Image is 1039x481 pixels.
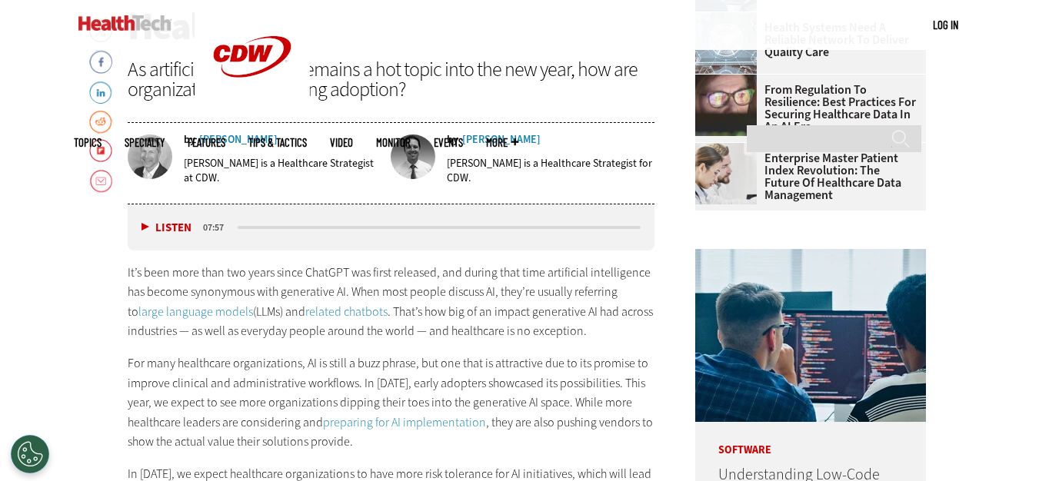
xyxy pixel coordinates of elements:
img: Home [78,15,172,31]
button: Open Preferences [11,435,49,473]
div: media player [128,204,655,250]
a: Enterprise Master Patient Index Revolution: The Future of Healthcare Data Management [695,152,917,201]
p: It’s been more than two years since ChatGPT was first released, and during that time artificial i... [128,263,655,341]
a: MonITor [376,137,411,148]
span: More [486,137,518,148]
a: CDW [195,101,310,118]
a: Tips & Tactics [248,137,307,148]
a: Log in [933,18,958,32]
p: [PERSON_NAME] is a Healthcare Strategist at CDW. [184,156,381,185]
div: Cookies Settings [11,435,49,473]
a: medical researchers look at data on desktop monitor [695,143,764,155]
a: Video [330,137,353,148]
span: Topics [74,137,102,148]
a: preparing for AI implementation [323,414,486,430]
a: related chatbots [305,304,388,320]
p: For many healthcare organizations, AI is still a buzz phrase, but one that is attractive due to i... [128,353,655,452]
p: [PERSON_NAME] is a Healthcare Strategist for CDW. [447,156,654,185]
img: Coworkers coding [695,249,926,422]
div: duration [201,221,235,234]
a: Features [188,137,225,148]
button: Listen [142,222,191,234]
img: medical researchers look at data on desktop monitor [695,143,757,204]
span: Specialty [125,137,165,148]
div: User menu [933,17,958,33]
a: large language models [138,304,253,320]
p: Software [695,422,926,456]
a: Events [434,137,463,148]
